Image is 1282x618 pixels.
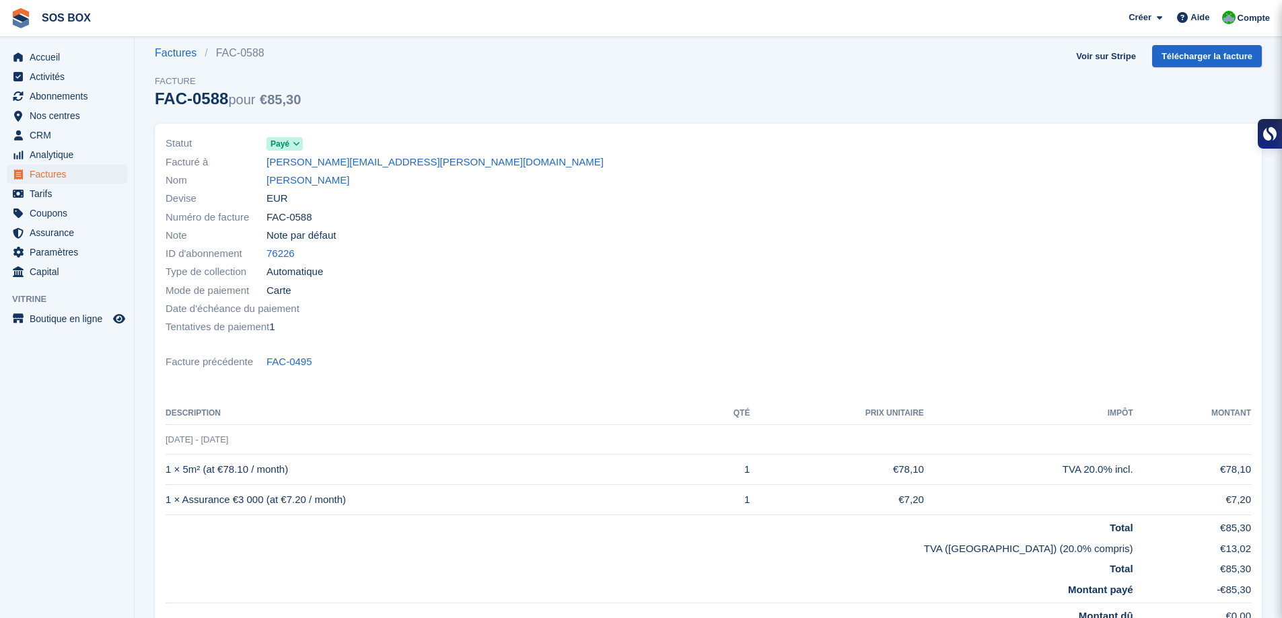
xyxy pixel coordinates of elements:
a: [PERSON_NAME][EMAIL_ADDRESS][PERSON_NAME][DOMAIN_NAME] [266,155,604,170]
span: CRM [30,126,110,145]
a: Factures [155,45,205,61]
a: menu [7,126,127,145]
span: Paramètres [30,243,110,262]
span: Facture [155,75,301,88]
img: stora-icon-8386f47178a22dfd0bd8f6a31ec36ba5ce8667c1dd55bd0f319d3a0aa187defe.svg [11,8,31,28]
span: Tarifs [30,184,110,203]
span: FAC-0588 [266,210,312,225]
strong: Total [1110,522,1133,533]
a: [PERSON_NAME] [266,173,349,188]
nav: breadcrumbs [155,45,301,61]
span: [DATE] - [DATE] [166,434,228,445]
span: Vitrine [12,293,134,306]
th: Impôt [924,403,1133,424]
th: Description [166,403,701,424]
th: Qté [701,403,750,424]
span: Nos centres [30,106,110,125]
span: Note [166,228,266,243]
div: TVA 20.0% incl. [924,462,1133,477]
a: Voir sur Stripe [1071,45,1141,67]
span: Automatique [266,264,323,280]
span: pour [228,92,255,107]
td: TVA ([GEOGRAPHIC_DATA]) (20.0% compris) [166,536,1133,557]
td: €78,10 [1133,455,1251,485]
a: Payé [266,136,303,151]
span: Accueil [30,48,110,67]
span: Payé [271,138,289,150]
td: 1 × 5m² (at €78.10 / month) [166,455,701,485]
span: Factures [30,165,110,184]
span: Capital [30,262,110,281]
td: 1 [701,455,750,485]
span: Nom [166,173,266,188]
span: Créer [1129,11,1151,24]
a: menu [7,145,127,164]
a: 76226 [266,246,295,262]
a: menu [7,243,127,262]
span: Assurance [30,223,110,242]
span: Tentatives de paiement [166,319,269,335]
a: menu [7,309,127,328]
td: €7,20 [750,485,923,515]
span: Facture précédente [166,354,266,370]
a: menu [7,48,127,67]
span: Aide [1190,11,1209,24]
a: menu [7,262,127,281]
a: FAC-0495 [266,354,312,370]
th: Prix unitaire [750,403,923,424]
span: Boutique en ligne [30,309,110,328]
td: €7,20 [1133,485,1251,515]
td: -€85,30 [1133,577,1251,603]
a: menu [7,223,127,242]
span: Coupons [30,204,110,223]
td: 1 [701,485,750,515]
td: €85,30 [1133,515,1251,536]
span: Mode de paiement [166,283,266,299]
a: menu [7,87,127,106]
td: €85,30 [1133,556,1251,577]
strong: Total [1110,563,1133,574]
span: Type de collection [166,264,266,280]
img: Fabrice [1222,11,1236,24]
span: €85,30 [260,92,301,107]
span: Abonnements [30,87,110,106]
a: Boutique d'aperçu [111,311,127,327]
td: 1 × Assurance €3 000 (at €7.20 / month) [166,485,701,515]
span: Facturé à [166,155,266,170]
a: menu [7,204,127,223]
span: Activités [30,67,110,86]
a: menu [7,67,127,86]
span: Devise [166,191,266,206]
td: €13,02 [1133,536,1251,557]
span: Note par défaut [266,228,336,243]
span: Analytique [30,145,110,164]
span: Numéro de facture [166,210,266,225]
span: 1 [269,319,275,335]
strong: Montant payé [1068,584,1133,595]
a: menu [7,184,127,203]
span: Date d'échéance du paiement [166,301,299,317]
span: ID d'abonnement [166,246,266,262]
span: Compte [1238,11,1270,25]
td: €78,10 [750,455,923,485]
a: menu [7,165,127,184]
span: Statut [166,136,266,151]
div: FAC-0588 [155,89,301,108]
span: EUR [266,191,288,206]
a: Télécharger la facture [1152,45,1262,67]
span: Carte [266,283,291,299]
a: SOS BOX [36,7,96,29]
th: Montant [1133,403,1251,424]
a: menu [7,106,127,125]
